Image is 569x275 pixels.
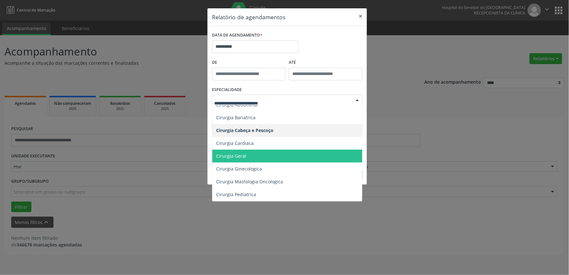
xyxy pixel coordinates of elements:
[212,13,285,21] h5: Relatório de agendamentos
[216,191,256,197] span: Cirurgia Pediatrica
[354,8,367,24] button: Close
[212,30,262,40] label: DATA DE AGENDAMENTO
[216,166,262,172] span: Cirurgia Ginecologica
[289,58,362,68] label: ATÉ
[212,85,242,95] label: ESPECIALIDADE
[216,140,254,146] span: Cirurgia Cardiaca
[216,114,256,121] span: Cirurgia Bariatrica
[216,127,273,133] span: Cirurgia Cabeça e Pescoço
[216,153,246,159] span: Cirurgia Geral
[212,58,286,68] label: De
[216,179,283,185] span: Cirurgia Mastologia Oncologica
